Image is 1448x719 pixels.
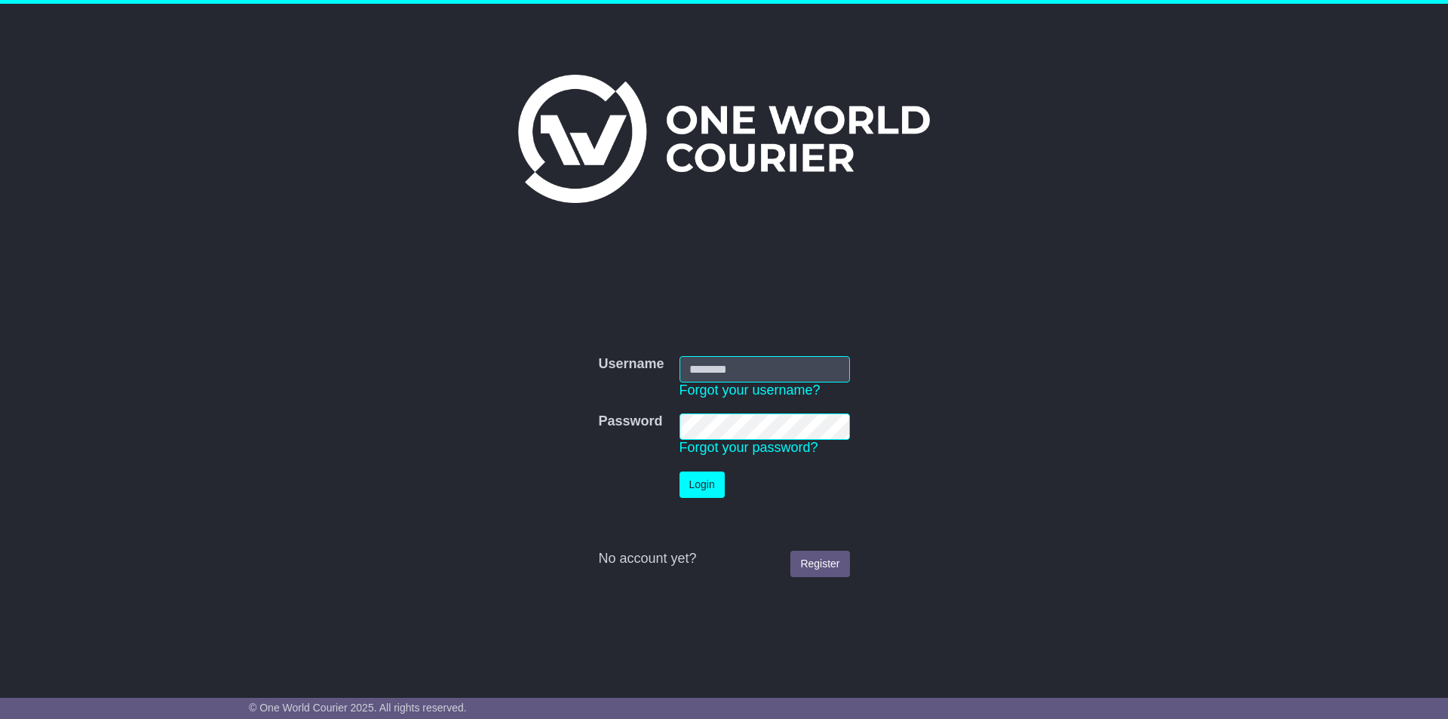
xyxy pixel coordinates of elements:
a: Register [790,551,849,577]
label: Username [598,356,664,373]
a: Forgot your password? [680,440,818,455]
button: Login [680,472,725,498]
span: © One World Courier 2025. All rights reserved. [249,702,467,714]
div: No account yet? [598,551,849,567]
a: Forgot your username? [680,383,821,398]
label: Password [598,413,662,430]
img: One World [518,75,930,203]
